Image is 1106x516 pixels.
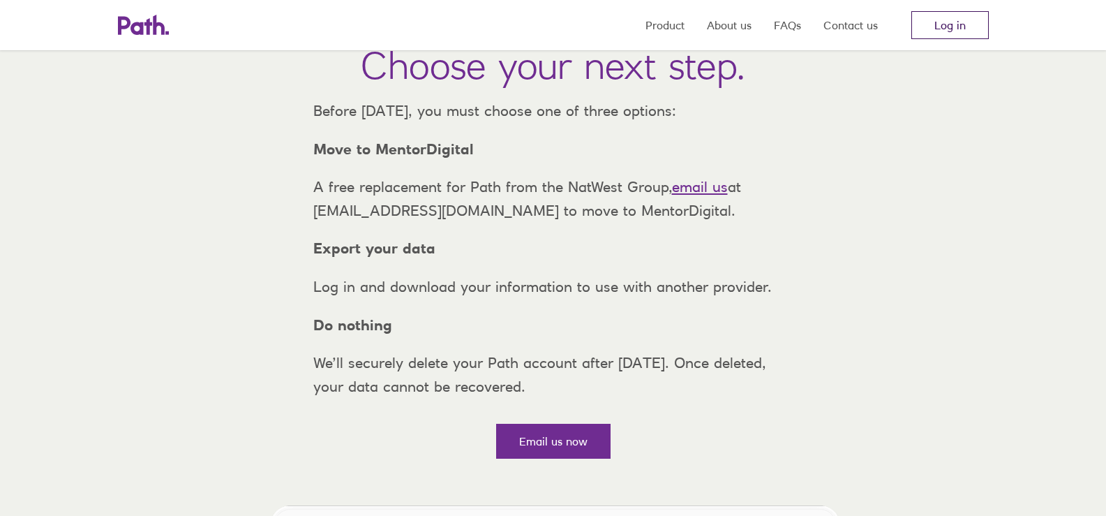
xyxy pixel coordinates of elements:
a: email us [672,178,728,196]
p: A free replacement for Path from the NatWest Group, at [EMAIL_ADDRESS][DOMAIN_NAME] to move to Me... [302,175,805,222]
p: Log in and download your information to use with another provider. [302,275,805,299]
p: Before [DATE], you must choose one of three options: [302,99,805,123]
strong: Do nothing [313,316,392,334]
strong: Move to MentorDigital [313,140,474,158]
strong: Export your data [313,239,435,257]
a: Log in [911,11,989,39]
p: We’ll securely delete your Path account after [DATE]. Once deleted, your data cannot be recovered. [302,351,805,398]
a: Email us now [496,424,611,459]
